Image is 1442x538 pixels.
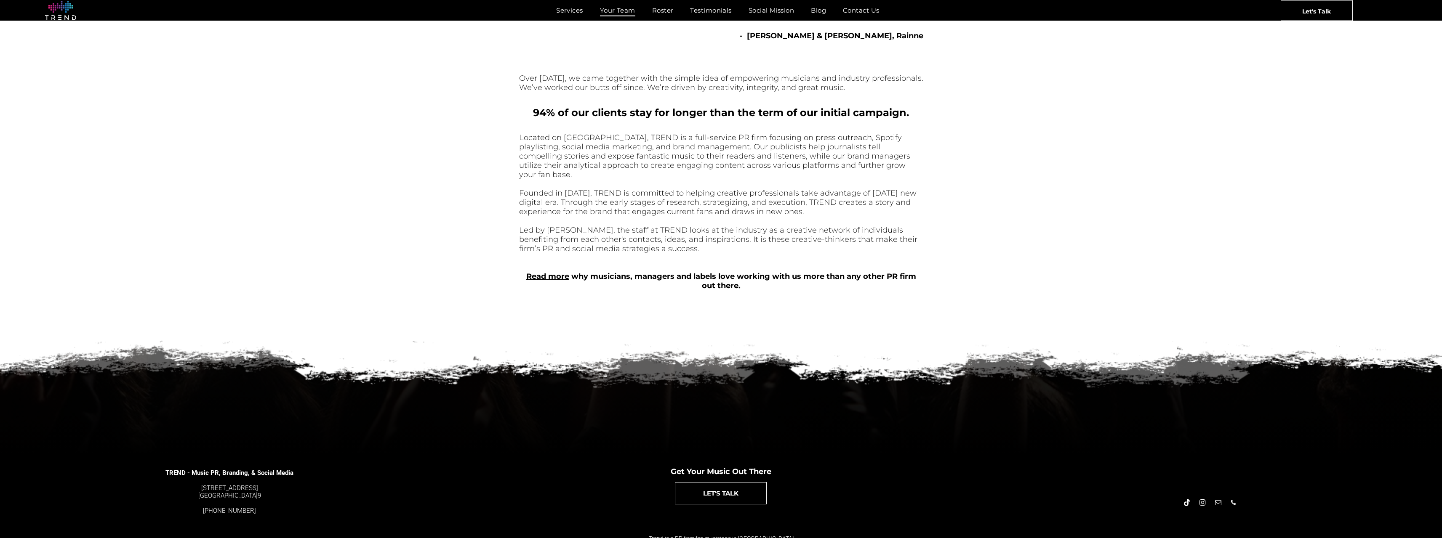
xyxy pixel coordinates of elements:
[675,482,767,504] a: LET'S TALK
[519,133,910,179] font: Located on [GEOGRAPHIC_DATA], TREND is a full-service PR firm focusing on press outreach, Spotify...
[592,4,644,16] a: Your Team
[671,467,771,476] span: Get Your Music Out There
[548,4,592,16] a: Services
[703,482,738,504] span: LET'S TALK
[519,188,917,216] span: Founded in [DATE], TREND is committed to helping creative professionals take advantage of [DATE] ...
[1290,440,1442,538] iframe: Chat Widget
[165,469,293,477] span: TREND - Music PR, Branding, & Social Media
[203,507,256,514] a: [PHONE_NUMBER]
[1182,498,1191,509] a: Tiktok
[533,106,909,119] b: 94% of our clients stay for longer than the term of our initial campaign.
[571,272,916,290] b: why musicians, managers and labels love working with us more than any other PR firm out there.
[802,4,834,16] a: Blog
[198,484,258,499] a: [STREET_ADDRESS][GEOGRAPHIC_DATA]
[519,225,917,253] font: Led by [PERSON_NAME], the staff at TREND looks at the industry as a creative network of individua...
[1213,498,1223,509] a: email
[740,4,802,16] a: Social Mission
[1198,498,1207,509] a: instagram
[740,31,923,40] b: - [PERSON_NAME] & [PERSON_NAME], Rainne
[198,484,258,499] font: [STREET_ADDRESS] [GEOGRAPHIC_DATA]
[644,4,682,16] a: Roster
[834,4,888,16] a: Contact Us
[1229,498,1238,509] a: phone
[165,484,294,499] div: 9
[519,74,923,92] font: Over [DATE], we came together with the simple idea of empowering musicians and industry professio...
[45,1,76,20] img: logo
[526,272,569,281] a: Read more
[682,4,740,16] a: Testimonials
[1302,0,1331,21] span: Let's Talk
